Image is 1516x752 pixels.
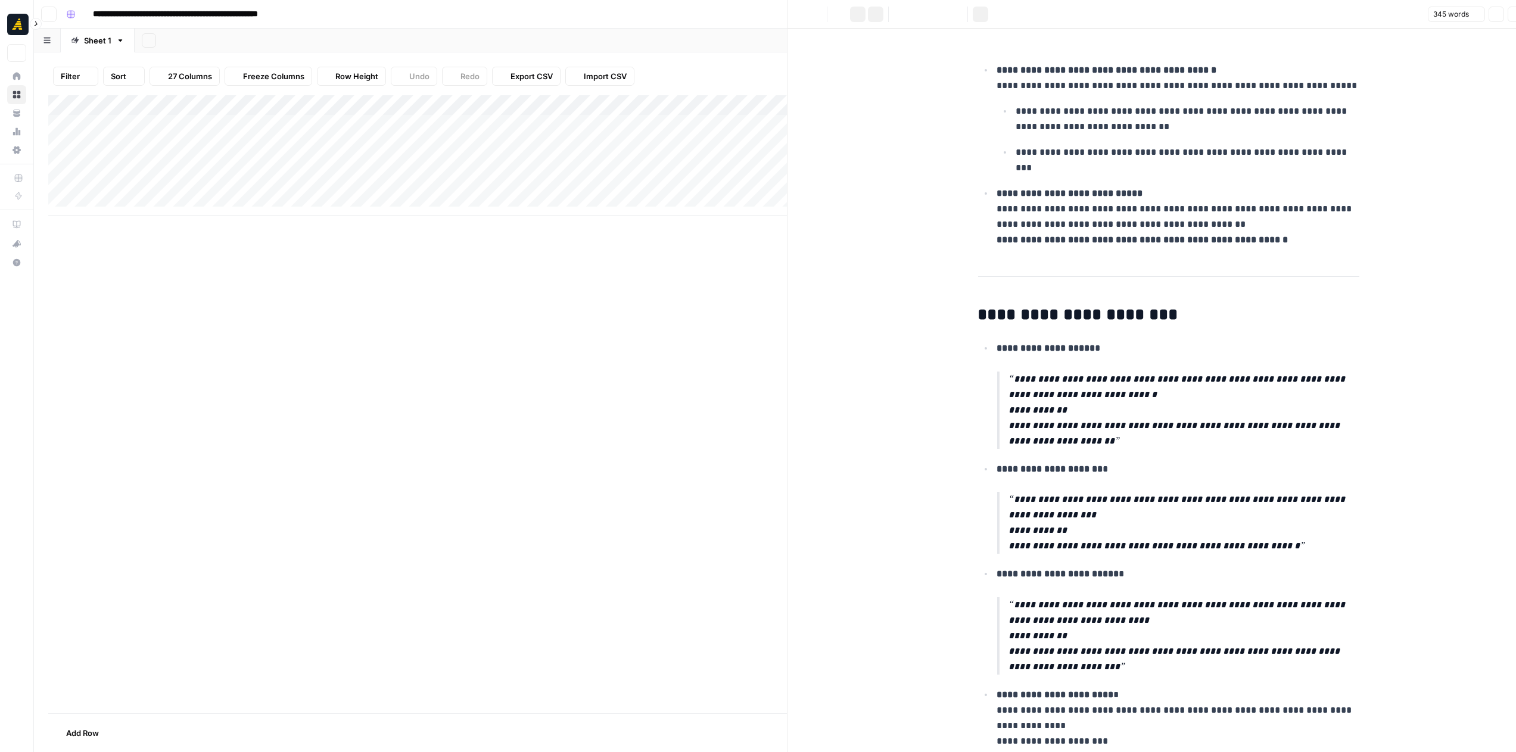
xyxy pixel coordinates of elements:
div: Sheet 1 [84,35,111,46]
a: Settings [7,141,26,160]
span: Sort [111,70,126,82]
span: Row Height [335,70,378,82]
button: Redo [442,67,487,86]
a: AirOps Academy [7,215,26,234]
span: Export CSV [510,70,553,82]
a: Usage [7,122,26,141]
span: Freeze Columns [243,70,304,82]
button: Undo [391,67,437,86]
button: Freeze Columns [225,67,312,86]
button: Add Row [48,723,106,742]
span: Filter [61,70,80,82]
span: 345 words [1433,9,1469,20]
span: Add Row [66,727,99,739]
div: What's new? [8,235,26,252]
a: Home [7,67,26,86]
span: Undo [409,70,429,82]
button: Help + Support [7,253,26,272]
button: Export CSV [492,67,561,86]
a: Sheet 1 [61,29,135,52]
img: Marketers in Demand Logo [7,14,29,35]
a: Your Data [7,104,26,123]
button: Sort [103,67,145,86]
span: 27 Columns [168,70,212,82]
button: Filter [53,67,98,86]
span: Import CSV [584,70,627,82]
button: 27 Columns [150,67,220,86]
button: 345 words [1428,7,1485,22]
a: Browse [7,85,26,104]
button: What's new? [7,234,26,253]
button: Row Height [317,67,386,86]
span: Redo [460,70,480,82]
button: Workspace: Marketers in Demand [7,10,26,39]
button: Import CSV [565,67,634,86]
